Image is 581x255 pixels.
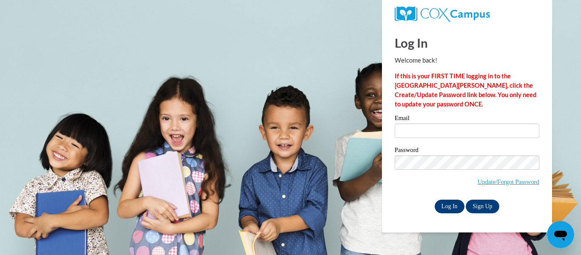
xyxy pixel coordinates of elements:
input: Log In [435,200,464,213]
img: COX Campus [395,6,490,22]
label: Email [395,115,539,123]
strong: If this is your FIRST TIME logging in to the [GEOGRAPHIC_DATA][PERSON_NAME], click the Create/Upd... [395,72,536,108]
p: Welcome back! [395,56,539,65]
iframe: Button to launch messaging window [547,221,574,248]
a: Sign Up [466,200,499,213]
h1: Log In [395,34,539,52]
a: COX Campus [395,6,539,22]
label: Password [395,147,539,155]
a: Update/Forgot Password [478,178,539,185]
